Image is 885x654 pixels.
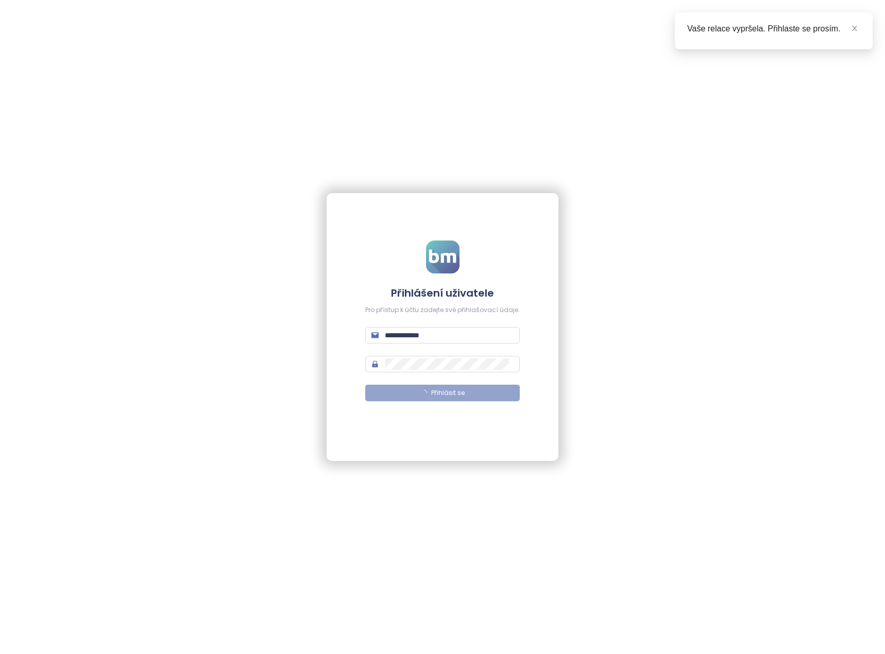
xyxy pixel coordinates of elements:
span: close [851,25,858,32]
span: loading [420,389,427,396]
div: Vaše relace vypršela. Přihlaste se prosím. [687,23,860,35]
button: Přihlásit se [365,385,520,401]
span: Přihlásit se [431,388,465,398]
img: logo [426,240,459,273]
div: Pro přístup k účtu zadejte své přihlašovací údaje. [365,305,520,315]
span: mail [371,332,379,339]
h4: Přihlášení uživatele [365,286,520,300]
span: lock [371,360,379,368]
